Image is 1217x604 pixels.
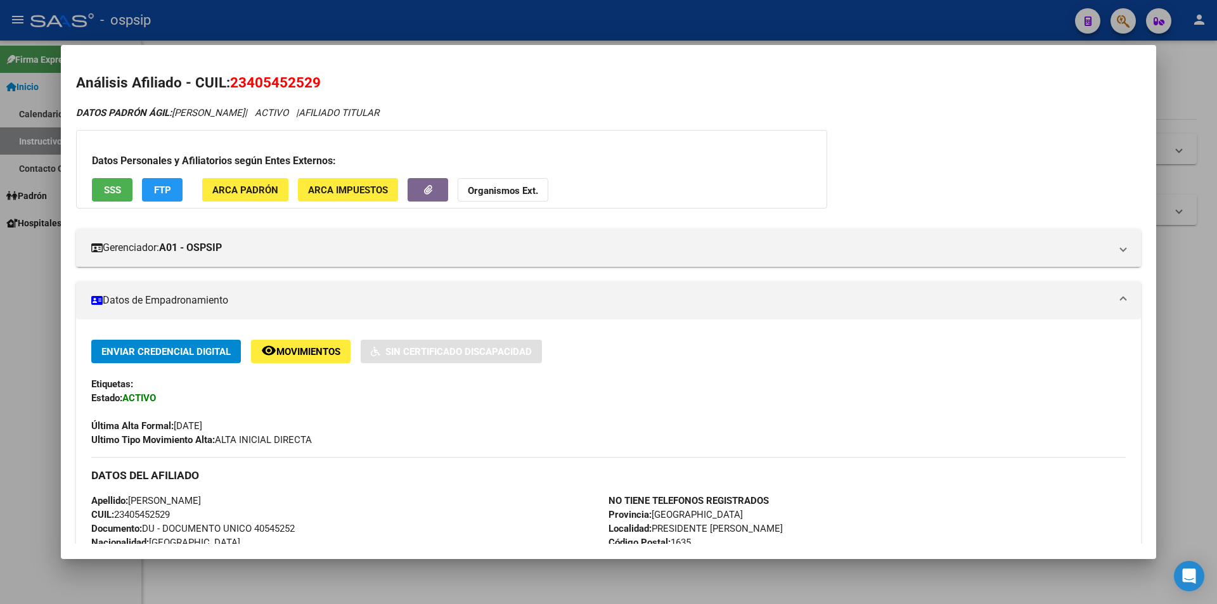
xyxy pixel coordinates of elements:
h2: Análisis Afiliado - CUIL: [76,72,1141,94]
span: [PERSON_NAME] [91,495,201,506]
strong: Nacionalidad: [91,537,149,548]
strong: DATOS PADRÓN ÁGIL: [76,107,172,119]
mat-expansion-panel-header: Datos de Empadronamiento [76,281,1141,319]
span: Enviar Credencial Digital [101,346,231,357]
span: Sin Certificado Discapacidad [385,346,532,357]
span: ALTA INICIAL DIRECTA [91,434,312,446]
span: ARCA Impuestos [308,184,388,196]
strong: NO TIENE TELEFONOS REGISTRADOS [608,495,769,506]
span: 23405452529 [91,509,170,520]
mat-panel-title: Datos de Empadronamiento [91,293,1111,308]
strong: Apellido: [91,495,128,506]
span: [GEOGRAPHIC_DATA] [91,537,240,548]
span: ARCA Padrón [212,184,278,196]
mat-icon: remove_red_eye [261,343,276,358]
strong: Última Alta Formal: [91,420,174,432]
strong: Estado: [91,392,122,404]
button: Movimientos [251,340,351,363]
span: [DATE] [91,420,202,432]
span: PRESIDENTE [PERSON_NAME] [608,523,783,534]
strong: Etiquetas: [91,378,133,390]
strong: Código Postal: [608,537,671,548]
strong: Provincia: [608,509,652,520]
strong: A01 - OSPSIP [159,240,222,255]
span: DU - DOCUMENTO UNICO 40545252 [91,523,295,534]
span: 23405452529 [230,74,321,91]
span: Movimientos [276,346,340,357]
span: 1635 [608,537,691,548]
mat-expansion-panel-header: Gerenciador:A01 - OSPSIP [76,229,1141,267]
i: | ACTIVO | [76,107,379,119]
strong: Localidad: [608,523,652,534]
button: FTP [142,178,183,202]
span: AFILIADO TITULAR [299,107,379,119]
button: SSS [92,178,132,202]
h3: Datos Personales y Afiliatorios según Entes Externos: [92,153,811,169]
div: Open Intercom Messenger [1174,561,1204,591]
button: ARCA Padrón [202,178,288,202]
button: Enviar Credencial Digital [91,340,241,363]
strong: ACTIVO [122,392,156,404]
mat-panel-title: Gerenciador: [91,240,1111,255]
strong: CUIL: [91,509,114,520]
span: SSS [104,184,121,196]
h3: DATOS DEL AFILIADO [91,468,1126,482]
span: [PERSON_NAME] [76,107,245,119]
button: Organismos Ext. [458,178,548,202]
span: FTP [154,184,171,196]
button: Sin Certificado Discapacidad [361,340,542,363]
span: [GEOGRAPHIC_DATA] [608,509,743,520]
button: ARCA Impuestos [298,178,398,202]
strong: Documento: [91,523,142,534]
strong: Ultimo Tipo Movimiento Alta: [91,434,215,446]
strong: Organismos Ext. [468,185,538,196]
